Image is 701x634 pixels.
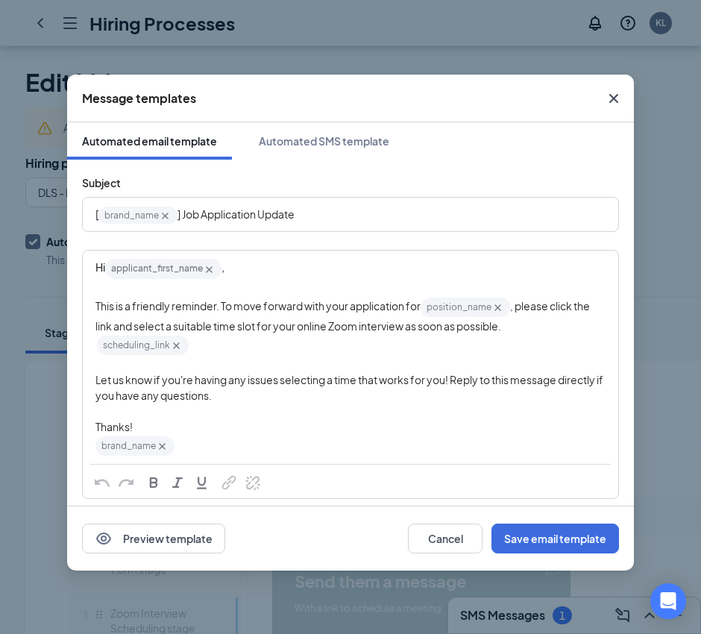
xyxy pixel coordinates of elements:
button: Close [594,75,634,122]
div: Automated SMS template [259,134,389,148]
button: Redo [114,472,138,495]
span: [ [95,207,98,221]
span: brand_name‌‌‌‌ [98,207,177,224]
span: Let us know if you're having any issues selecting a time that works for you! Reply to this messag... [95,373,605,402]
span: Subject [82,176,121,189]
span: , please click the link and select a suitable time slot for your online Zoom interview as soon as... [95,299,591,333]
button: Save email template [491,524,619,553]
div: Edit text [84,198,617,230]
span: , [221,260,224,274]
button: Remove Link [241,472,265,495]
div: Open Intercom Messenger [650,583,686,619]
svg: Eye [95,530,113,547]
svg: Cross [605,90,623,107]
div: Edit text [84,251,617,463]
span: scheduling_link‌‌‌‌ [97,336,189,355]
span: applicant_first_name‌‌‌‌ [105,259,221,278]
span: brand_name‌‌‌‌ [95,436,175,456]
span: ] Job Application Update [177,207,295,221]
span: This is a friendly reminder. To move forward with your application for [95,299,421,313]
span: Thanks! [95,420,133,433]
span: position_name‌‌‌‌ [421,298,510,317]
button: Link [217,472,241,495]
button: Italic [166,472,189,495]
svg: Cross [491,301,504,314]
div: Automated email template [82,134,217,148]
div: Message templates [82,90,196,107]
svg: Cross [156,440,169,453]
button: EyePreview template [82,524,225,553]
button: Undo [90,472,114,495]
svg: Cross [159,210,172,222]
svg: Cross [170,339,183,352]
svg: Cross [203,263,216,276]
button: Cancel [408,524,482,553]
span: Hi [95,260,105,274]
button: Underline [189,472,213,495]
button: Bold [142,472,166,495]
